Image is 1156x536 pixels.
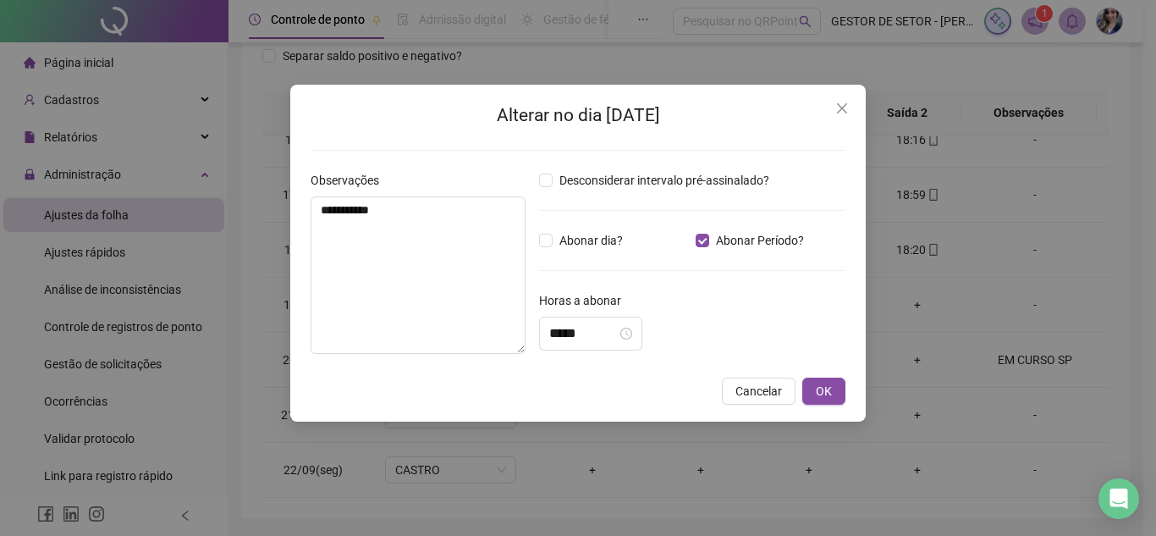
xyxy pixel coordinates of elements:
span: Abonar Período? [709,231,811,250]
span: Cancelar [735,382,782,401]
label: Observações [311,171,390,190]
span: Desconsiderar intervalo pré-assinalado? [553,171,776,190]
span: OK [816,382,832,401]
span: Abonar dia? [553,231,630,250]
button: OK [802,378,845,405]
button: Close [828,95,856,122]
button: Cancelar [722,378,795,405]
span: close [835,102,849,115]
h2: Alterar no dia [DATE] [311,102,845,130]
label: Horas a abonar [539,291,632,310]
div: Open Intercom Messenger [1098,478,1139,519]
